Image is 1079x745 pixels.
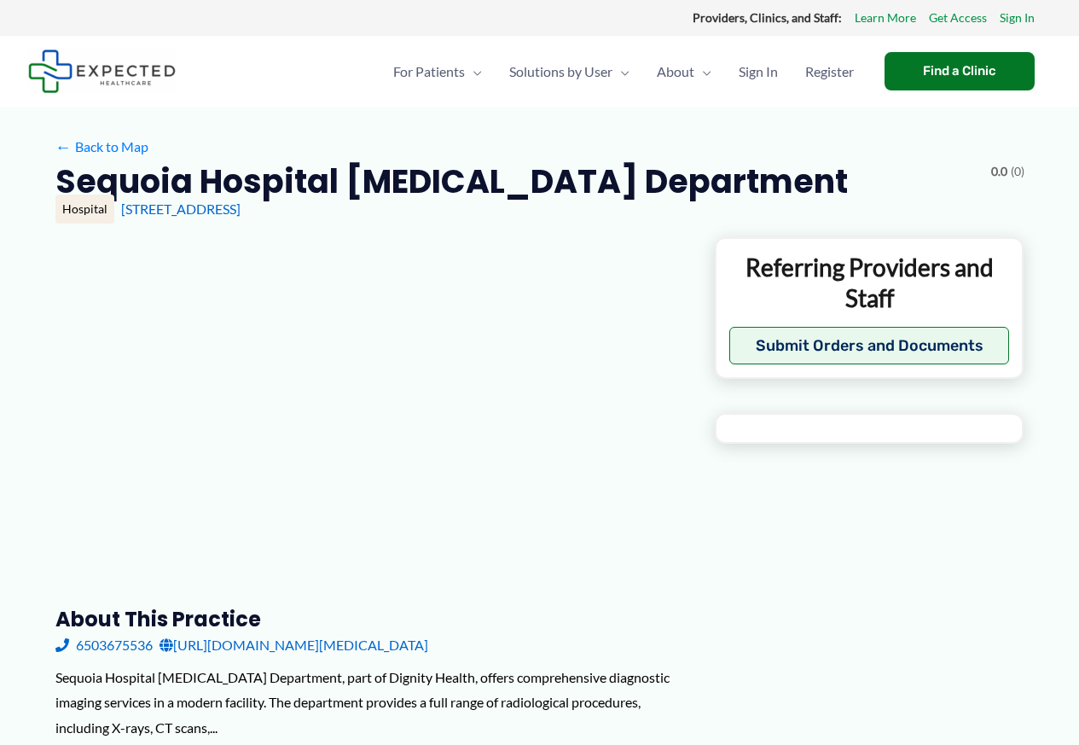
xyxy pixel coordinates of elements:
div: Sequoia Hospital [MEDICAL_DATA] Department, part of Dignity Health, offers comprehensive diagnost... [55,665,687,741]
span: Register [805,42,854,102]
a: AboutMenu Toggle [643,42,725,102]
span: (0) [1011,160,1024,183]
a: Register [792,42,867,102]
a: Sign In [725,42,792,102]
span: 0.0 [991,160,1007,183]
img: Expected Healthcare Logo - side, dark font, small [28,49,176,93]
span: Menu Toggle [465,42,482,102]
span: For Patients [393,42,465,102]
a: 6503675536 [55,632,153,658]
span: Menu Toggle [612,42,629,102]
a: [URL][DOMAIN_NAME][MEDICAL_DATA] [160,632,428,658]
strong: Providers, Clinics, and Staff: [693,10,842,25]
span: Menu Toggle [694,42,711,102]
a: Get Access [929,7,987,29]
a: For PatientsMenu Toggle [380,42,496,102]
nav: Primary Site Navigation [380,42,867,102]
span: Sign In [739,42,778,102]
button: Submit Orders and Documents [729,327,1010,364]
span: About [657,42,694,102]
span: ← [55,138,72,154]
h3: About this practice [55,606,687,632]
a: Sign In [1000,7,1035,29]
a: Solutions by UserMenu Toggle [496,42,643,102]
p: Referring Providers and Staff [729,252,1010,314]
a: Find a Clinic [885,52,1035,90]
a: [STREET_ADDRESS] [121,201,241,217]
span: Solutions by User [509,42,612,102]
a: ←Back to Map [55,134,148,160]
a: Learn More [855,7,916,29]
h2: Sequoia Hospital [MEDICAL_DATA] Department [55,160,848,202]
div: Hospital [55,195,114,224]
